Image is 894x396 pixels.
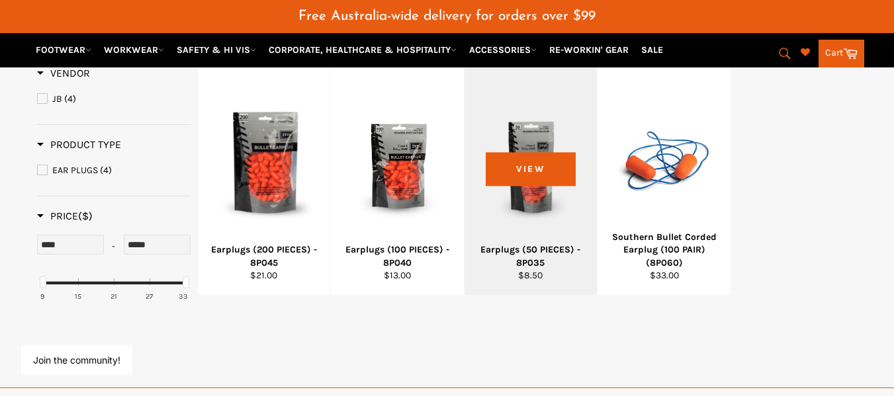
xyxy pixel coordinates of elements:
[52,93,62,104] span: JB
[37,138,121,151] span: Product Type
[206,243,322,269] div: Earplugs (200 PIECES) - 8P045
[339,243,456,269] div: Earplugs (100 PIECES) - 8P040
[263,38,462,61] a: CORPORATE, HEALTHCARE & HOSPITALITY
[37,163,191,178] a: EAR PLUGS
[75,292,81,301] div: 15
[30,38,97,61] a: FOOTWEAR
[472,243,589,269] div: Earplugs (50 PIECES) - 8P035
[33,354,120,366] button: Join the community!
[99,38,169,61] a: WORKWEAR
[464,38,542,61] a: ACCESSORIES
[37,67,90,79] span: Vendor
[64,93,76,104] span: (4)
[37,235,104,255] input: Min Price
[37,210,93,223] h3: Price($)
[37,210,93,222] span: Price
[37,67,90,80] h3: Vendor
[111,292,117,301] div: 21
[78,210,93,222] span: ($)
[37,138,121,151] h3: Product Type
[104,235,124,258] div: -
[606,231,723,269] div: Southern Bullet Corded Earplug (100 PAIR) (8P060)
[544,38,634,61] a: RE-WORKIN' GEAR
[171,38,261,61] a: SAFETY & HI VIS
[100,165,112,176] span: (4)
[40,292,44,301] div: 9
[330,67,464,296] a: Earplugs (100 PIECES) - 8P040Earplugs (100 PIECES) - 8P040$13.00
[37,92,191,106] a: JB
[597,67,731,296] a: Southern Bullet Corded Earplug (100 PAIR) (8P060)Southern Bullet Corded Earplug (100 PAIR) (8P060...
[636,38,668,61] a: SALE
[819,40,864,67] a: Cart
[298,9,596,23] span: Free Australia-wide delivery for orders over $99
[179,292,188,301] div: 33
[464,67,598,296] a: Earplugs (50 PIECES) - 8P035Earplugs (50 PIECES) - 8P035$8.50View
[197,67,331,296] a: Earplugs (200 PIECES) - 8P045Earplugs (200 PIECES) - 8P045$21.00
[52,165,98,176] span: EAR PLUGS
[124,235,191,255] input: Max Price
[146,292,153,301] div: 27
